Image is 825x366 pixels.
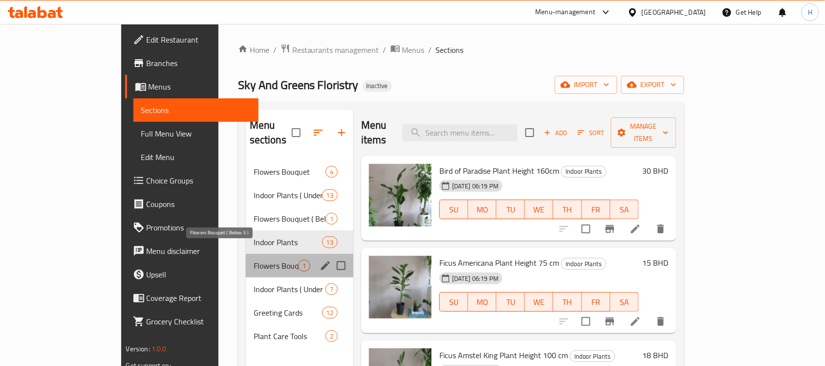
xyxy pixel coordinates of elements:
nav: breadcrumb [238,44,684,56]
span: Coverage Report [147,292,251,304]
span: Sort [578,127,605,138]
span: Flowers Bouquet ( Below 5 ) [254,260,298,272]
span: [DATE] 06:19 PM [448,274,502,283]
span: Plant Care Tools [254,330,326,342]
a: Restaurants management [281,44,379,56]
div: Indoor Plants [561,166,607,178]
button: TH [553,200,582,219]
span: Sort items [571,125,611,140]
span: H [808,7,812,18]
span: Add item [540,125,571,140]
a: Menus [391,44,425,56]
span: TH [557,295,578,309]
span: TU [500,203,521,217]
a: Coverage Report [125,286,259,310]
span: 13 [323,191,337,200]
div: Indoor Plants ( Under 10 )13 [246,183,353,207]
span: TH [557,203,578,217]
button: SA [610,292,639,312]
span: SU [444,295,464,309]
li: / [383,44,387,56]
span: SA [614,295,635,309]
span: Edit Menu [141,151,251,163]
h6: 15 BHD [643,256,669,270]
h6: 30 BHD [643,164,669,178]
span: export [629,79,676,91]
a: Grocery Checklist [125,310,259,333]
span: 7 [326,285,337,294]
span: Flowers Bouquet ( Below 10 ) [254,213,326,225]
div: Indoor Plants ( Under 5 )7 [246,277,353,301]
span: SU [444,203,464,217]
span: Coupons [147,198,251,210]
span: 1 [299,261,310,271]
span: Indoor Plants [562,258,606,270]
button: MO [468,292,497,312]
button: Manage items [611,117,676,148]
span: Promotions [147,222,251,233]
div: Flowers Bouquet ( Below 5 )1edit [246,254,353,277]
a: Branches [125,51,259,75]
button: FR [582,292,610,312]
span: Menus [149,81,251,92]
button: Add [540,125,571,140]
a: Promotions [125,216,259,239]
a: Sections [133,98,259,122]
div: Flowers Bouquet ( Below 10 )1 [246,207,353,230]
div: Greeting Cards12 [246,301,353,324]
button: WE [525,200,553,219]
button: WE [525,292,553,312]
span: Greeting Cards [254,307,322,319]
nav: Menu sections [246,156,353,352]
div: Menu-management [536,6,596,18]
span: 1.0.0 [152,343,167,355]
span: Restaurants management [292,44,379,56]
span: 4 [326,167,337,177]
span: Indoor Plants ( Under 10 ) [254,189,322,201]
span: Select to update [576,311,596,332]
span: WE [529,203,549,217]
span: Indoor Plants [570,351,615,362]
button: TU [497,292,525,312]
span: Indoor Plants [562,166,606,177]
div: Indoor Plants [570,350,615,362]
span: Bird of Paradise Plant Height 160cm [439,163,559,178]
button: SU [439,292,468,312]
span: Sections [141,104,251,116]
a: Edit Restaurant [125,28,259,51]
li: / [429,44,432,56]
span: 12 [323,308,337,318]
button: FR [582,200,610,219]
div: [GEOGRAPHIC_DATA] [642,7,706,18]
a: Upsell [125,263,259,286]
div: Flowers Bouquet4 [246,160,353,183]
span: 2 [326,332,337,341]
button: SU [439,200,468,219]
span: WE [529,295,549,309]
span: Branches [147,57,251,69]
span: Sky And Greens Floristry [238,74,359,96]
button: delete [649,310,673,333]
span: Add [543,127,569,138]
button: SA [610,200,639,219]
span: Indoor Plants ( Under 5 ) [254,283,326,295]
span: SA [614,203,635,217]
span: Manage items [619,120,669,145]
input: search [402,124,518,141]
button: Branch-specific-item [598,217,622,241]
button: TU [497,200,525,219]
span: MO [472,203,493,217]
button: import [555,76,617,94]
div: Plant Care Tools2 [246,324,353,348]
span: import [563,79,609,91]
div: Indoor Plants [561,258,607,270]
span: Grocery Checklist [147,316,251,327]
span: [DATE] 06:19 PM [448,182,502,191]
h2: Menu items [361,118,391,147]
img: Ficus Americana Plant Height 75 cm [369,256,432,319]
span: Full Menu View [141,128,251,139]
span: TU [500,295,521,309]
a: Full Menu View [133,122,259,145]
a: Coupons [125,192,259,216]
span: FR [586,203,607,217]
